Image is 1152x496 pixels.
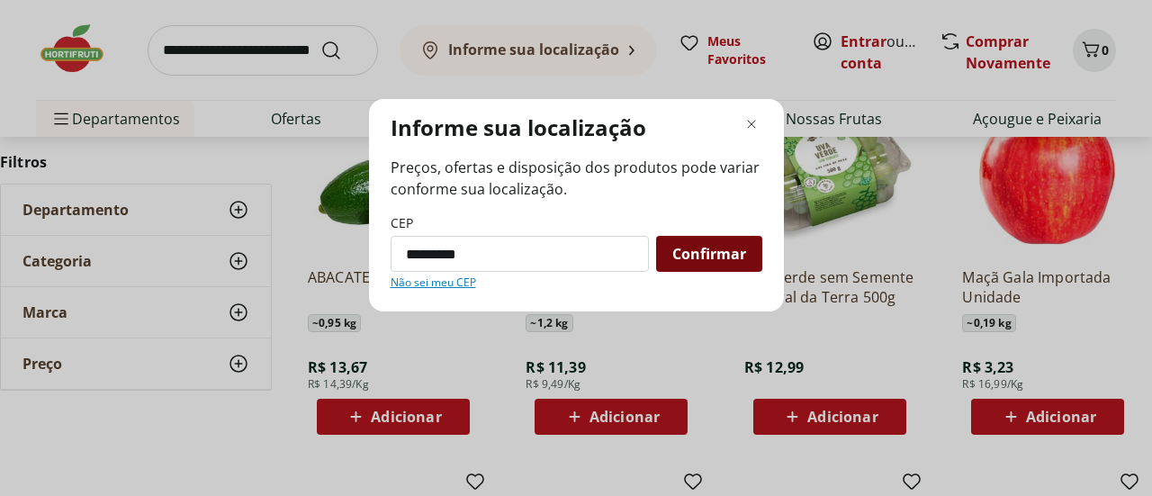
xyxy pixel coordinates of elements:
[391,214,413,232] label: CEP
[656,236,762,272] button: Confirmar
[369,99,784,311] div: Modal de regionalização
[672,247,746,261] span: Confirmar
[741,113,762,135] button: Fechar modal de regionalização
[391,275,476,290] a: Não sei meu CEP
[391,157,762,200] span: Preços, ofertas e disposição dos produtos pode variar conforme sua localização.
[391,113,646,142] p: Informe sua localização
